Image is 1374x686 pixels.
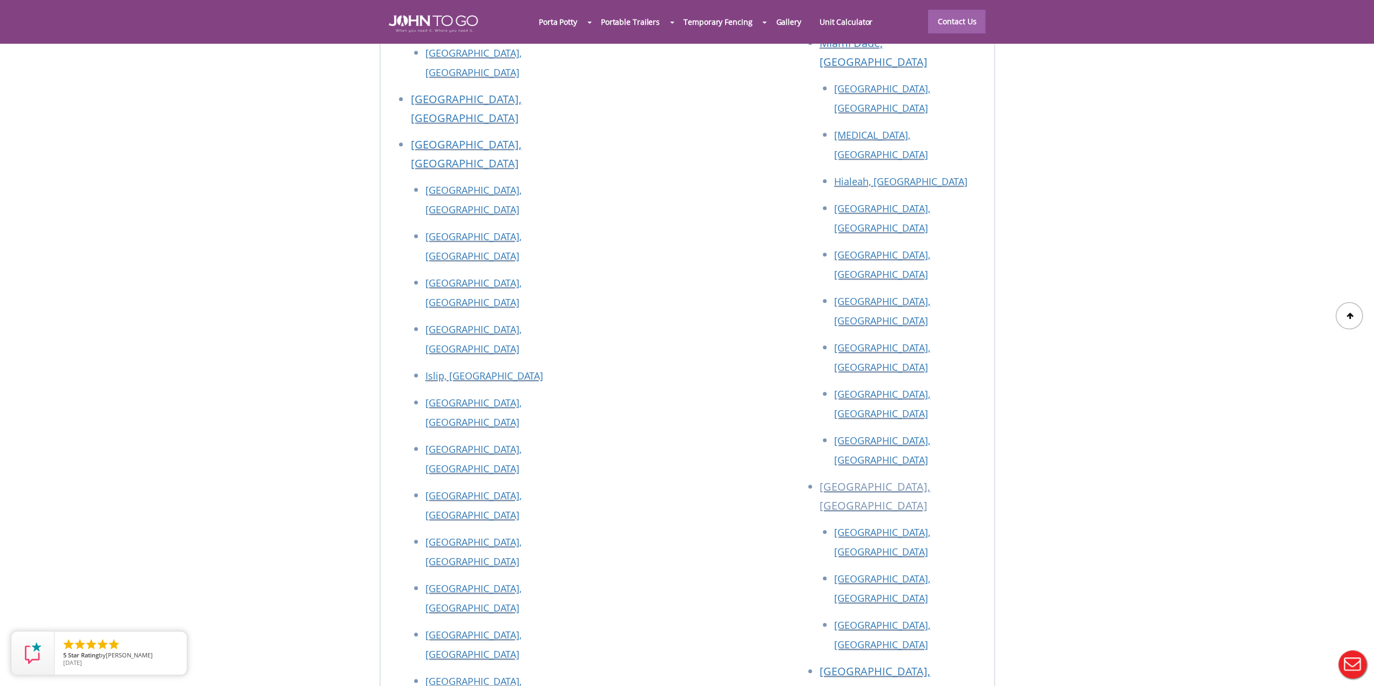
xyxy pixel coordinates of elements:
[107,638,120,651] li: 
[834,202,930,234] a: [GEOGRAPHIC_DATA], [GEOGRAPHIC_DATA]
[410,137,521,171] a: [GEOGRAPHIC_DATA], [GEOGRAPHIC_DATA]
[834,434,930,466] a: [GEOGRAPHIC_DATA], [GEOGRAPHIC_DATA]
[425,276,522,309] a: [GEOGRAPHIC_DATA], [GEOGRAPHIC_DATA]
[106,651,153,659] span: [PERSON_NAME]
[834,341,930,373] a: [GEOGRAPHIC_DATA], [GEOGRAPHIC_DATA]
[425,489,522,521] a: [GEOGRAPHIC_DATA], [GEOGRAPHIC_DATA]
[68,651,99,659] span: Star Rating
[425,46,522,79] a: [GEOGRAPHIC_DATA], [GEOGRAPHIC_DATA]
[73,638,86,651] li: 
[674,10,761,33] a: Temporary Fencing
[425,443,522,475] a: [GEOGRAPHIC_DATA], [GEOGRAPHIC_DATA]
[389,15,478,32] img: JOHN to go
[834,388,930,420] a: [GEOGRAPHIC_DATA], [GEOGRAPHIC_DATA]
[425,369,543,382] a: Islip, [GEOGRAPHIC_DATA]
[834,619,930,651] a: [GEOGRAPHIC_DATA], [GEOGRAPHIC_DATA]
[425,323,522,355] a: [GEOGRAPHIC_DATA], [GEOGRAPHIC_DATA]
[810,10,882,33] a: Unit Calculator
[767,10,810,33] a: Gallery
[928,10,985,33] a: Contact Us
[834,572,930,605] a: [GEOGRAPHIC_DATA], [GEOGRAPHIC_DATA]
[63,651,66,659] span: 5
[1331,643,1374,686] button: Live Chat
[834,128,928,161] a: [MEDICAL_DATA], [GEOGRAPHIC_DATA]
[425,396,522,429] a: [GEOGRAPHIC_DATA], [GEOGRAPHIC_DATA]
[592,10,669,33] a: Portable Trailers
[425,628,522,661] a: [GEOGRAPHIC_DATA], [GEOGRAPHIC_DATA]
[410,92,521,125] a: [GEOGRAPHIC_DATA], [GEOGRAPHIC_DATA]
[62,638,75,651] li: 
[834,175,967,188] a: Hialeah, [GEOGRAPHIC_DATA]
[834,295,930,327] a: [GEOGRAPHIC_DATA], [GEOGRAPHIC_DATA]
[820,477,983,522] li: [GEOGRAPHIC_DATA], [GEOGRAPHIC_DATA]
[425,230,522,262] a: [GEOGRAPHIC_DATA], [GEOGRAPHIC_DATA]
[85,638,98,651] li: 
[63,652,178,660] span: by
[22,642,44,664] img: Review Rating
[834,82,930,114] a: [GEOGRAPHIC_DATA], [GEOGRAPHIC_DATA]
[425,582,522,614] a: [GEOGRAPHIC_DATA], [GEOGRAPHIC_DATA]
[63,658,82,667] span: [DATE]
[834,526,930,558] a: [GEOGRAPHIC_DATA], [GEOGRAPHIC_DATA]
[425,184,522,216] a: [GEOGRAPHIC_DATA], [GEOGRAPHIC_DATA]
[530,10,586,33] a: Porta Potty
[425,535,522,568] a: [GEOGRAPHIC_DATA], [GEOGRAPHIC_DATA]
[834,248,930,281] a: [GEOGRAPHIC_DATA], [GEOGRAPHIC_DATA]
[96,638,109,651] li: 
